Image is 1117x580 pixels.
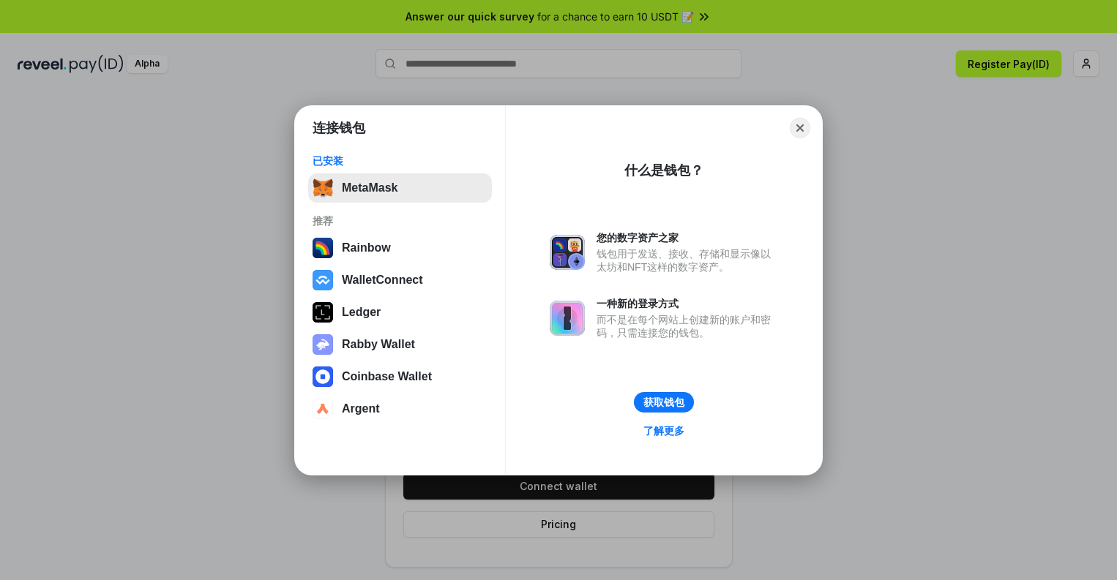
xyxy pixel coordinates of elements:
img: svg+xml,%3Csvg%20xmlns%3D%22http%3A%2F%2Fwww.w3.org%2F2000%2Fsvg%22%20fill%3D%22none%22%20viewBox... [550,301,585,336]
button: Rainbow [308,233,492,263]
div: 一种新的登录方式 [597,297,778,310]
div: 推荐 [313,214,487,227]
img: svg+xml,%3Csvg%20width%3D%2228%22%20height%3D%2228%22%20viewBox%3D%220%200%2028%2028%22%20fill%3D... [313,270,333,290]
button: MetaMask [308,173,492,203]
button: 获取钱包 [634,392,694,413]
img: svg+xml,%3Csvg%20width%3D%22120%22%20height%3D%22120%22%20viewBox%3D%220%200%20120%20120%22%20fil... [313,238,333,258]
div: 已安装 [313,154,487,167]
button: WalletConnect [308,265,492,295]
button: Argent [308,394,492,423]
img: svg+xml,%3Csvg%20width%3D%2228%22%20height%3D%2228%22%20viewBox%3D%220%200%2028%2028%22%20fill%3D... [313,399,333,419]
button: Rabby Wallet [308,330,492,359]
div: Rabby Wallet [342,338,415,351]
img: svg+xml,%3Csvg%20fill%3D%22none%22%20height%3D%2233%22%20viewBox%3D%220%200%2035%2033%22%20width%... [313,178,333,198]
h1: 连接钱包 [313,119,365,137]
img: svg+xml,%3Csvg%20xmlns%3D%22http%3A%2F%2Fwww.w3.org%2F2000%2Fsvg%22%20fill%3D%22none%22%20viewBox... [313,334,333,355]
button: Coinbase Wallet [308,362,492,391]
div: 您的数字资产之家 [597,231,778,244]
div: Coinbase Wallet [342,370,432,383]
img: svg+xml,%3Csvg%20xmlns%3D%22http%3A%2F%2Fwww.w3.org%2F2000%2Fsvg%22%20width%3D%2228%22%20height%3... [313,302,333,323]
div: WalletConnect [342,274,423,287]
div: Argent [342,402,380,415]
div: 获取钱包 [643,396,684,409]
div: 而不是在每个网站上创建新的账户和密码，只需连接您的钱包。 [597,313,778,339]
img: svg+xml,%3Csvg%20xmlns%3D%22http%3A%2F%2Fwww.w3.org%2F2000%2Fsvg%22%20fill%3D%22none%22%20viewBox... [550,235,585,270]
div: 什么是钱包？ [624,162,703,179]
div: Ledger [342,306,381,319]
div: 钱包用于发送、接收、存储和显示像以太坊和NFT这样的数字资产。 [597,247,778,274]
div: 了解更多 [643,424,684,437]
button: Close [790,118,810,138]
button: Ledger [308,298,492,327]
div: MetaMask [342,181,397,195]
a: 了解更多 [635,421,693,440]
img: svg+xml,%3Csvg%20width%3D%2228%22%20height%3D%2228%22%20viewBox%3D%220%200%2028%2028%22%20fill%3D... [313,366,333,387]
div: Rainbow [342,241,391,255]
